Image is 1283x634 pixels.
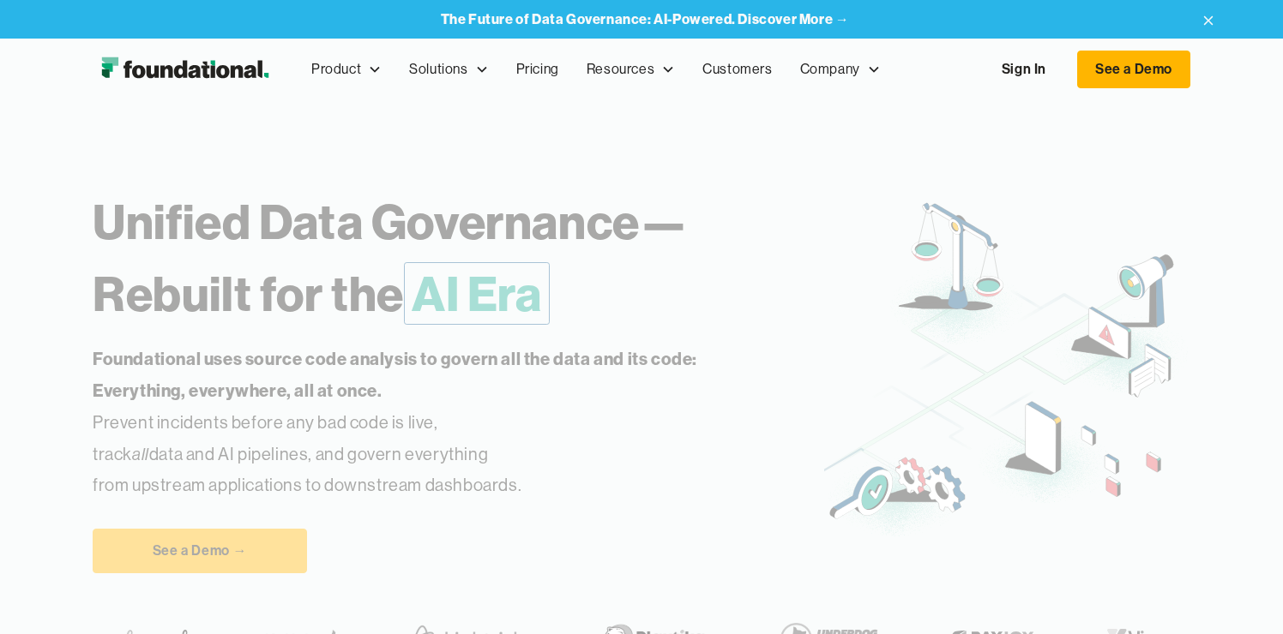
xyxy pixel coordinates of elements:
a: home [93,52,277,87]
strong: The Future of Data Governance: AI-Powered. Discover More → [441,10,850,27]
a: See a Demo [1077,51,1190,88]
div: Solutions [395,41,502,98]
span: AI Era [404,262,550,325]
div: Resources [573,41,689,98]
a: Pricing [503,41,573,98]
strong: Foundational uses source code analysis to govern all the data and its code: Everything, everywher... [93,348,697,401]
div: Company [786,41,894,98]
img: Foundational Logo [93,52,277,87]
div: Product [298,41,395,98]
em: all [132,443,149,464]
div: Company [800,58,860,81]
div: Product [311,58,361,81]
div: Resources [587,58,654,81]
a: The Future of Data Governance: AI-Powered. Discover More → [441,11,850,27]
a: Customers [689,41,786,98]
h1: Unified Data Governance— Rebuilt for the [93,186,824,330]
a: Sign In [985,51,1063,87]
div: Solutions [409,58,467,81]
p: Prevent incidents before any bad code is live, track data and AI pipelines, and govern everything... [93,344,751,501]
a: See a Demo → [93,529,307,573]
